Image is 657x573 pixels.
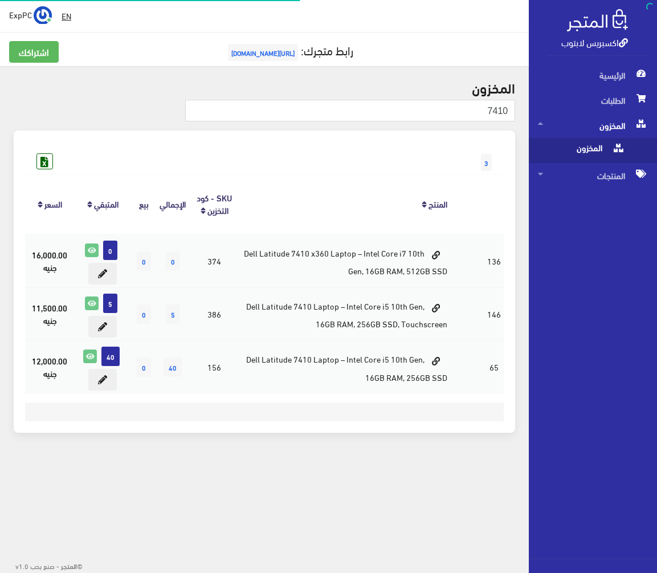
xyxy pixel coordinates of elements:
[228,44,298,61] span: [URL][DOMAIN_NAME]
[137,251,151,271] span: 0
[189,234,240,288] td: 374
[529,63,657,88] a: الرئيسية
[103,294,117,313] span: 5
[225,39,353,60] a: رابط متجرك:[URL][DOMAIN_NAME]
[166,304,180,324] span: 5
[538,138,625,163] span: المخزون
[62,9,71,23] u: EN
[529,138,657,163] a: المخزون
[5,558,83,573] div: ©
[61,560,77,571] strong: المتجر
[131,174,157,234] th: بيع
[240,234,450,288] td: Dell Latitude 7410 x360 Laptop – Intel Core i7 10th Gen, 16GB RAM, 512GB SSD
[15,559,59,572] span: - صنع بحب v1.0
[484,287,504,340] td: 146
[25,234,74,288] td: 16,000.00 جنيه
[240,340,450,393] td: Dell Latitude 7410 Laptop – Intel Core i5 10th Gen, 16GB RAM, 256GB SSD
[481,154,492,171] span: 3
[94,196,119,212] a: المتبقي
[529,88,657,113] a: الطلبات
[529,113,657,138] a: المخزون
[137,357,151,377] span: 0
[34,6,52,25] img: ...
[538,63,648,88] span: الرئيسية
[14,80,515,95] h2: المخزون
[9,7,32,22] span: ExpPC
[157,174,189,234] th: اﻹجمالي
[538,113,648,138] span: المخزون
[101,347,120,366] span: 40
[189,287,240,340] td: 386
[44,196,62,212] a: السعر
[484,340,504,393] td: 65
[25,287,74,340] td: 11,500.00 جنيه
[240,287,450,340] td: Dell Latitude 7410 Laptop – Intel Core i5 10th Gen, 16GB RAM, 256GB SSD, Touchscreen
[529,163,657,188] a: المنتجات
[538,163,648,188] span: المنتجات
[484,234,504,288] td: 136
[164,357,182,377] span: 40
[185,100,515,121] input: بحث ( SKU - كود التخزين, الإسم, الموديل, السعر )...
[189,340,240,393] td: 156
[166,251,180,271] span: 0
[567,9,628,31] img: .
[197,189,232,218] a: SKU - كود التخزين
[57,6,76,26] a: EN
[9,6,52,24] a: ... ExpPC
[103,241,117,260] span: 0
[137,304,151,324] span: 0
[561,34,628,50] a: اكسبريس لابتوب
[25,340,74,393] td: 12,000.00 جنيه
[429,196,447,212] a: المنتج
[9,41,59,63] a: اشتراكك
[538,88,648,113] span: الطلبات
